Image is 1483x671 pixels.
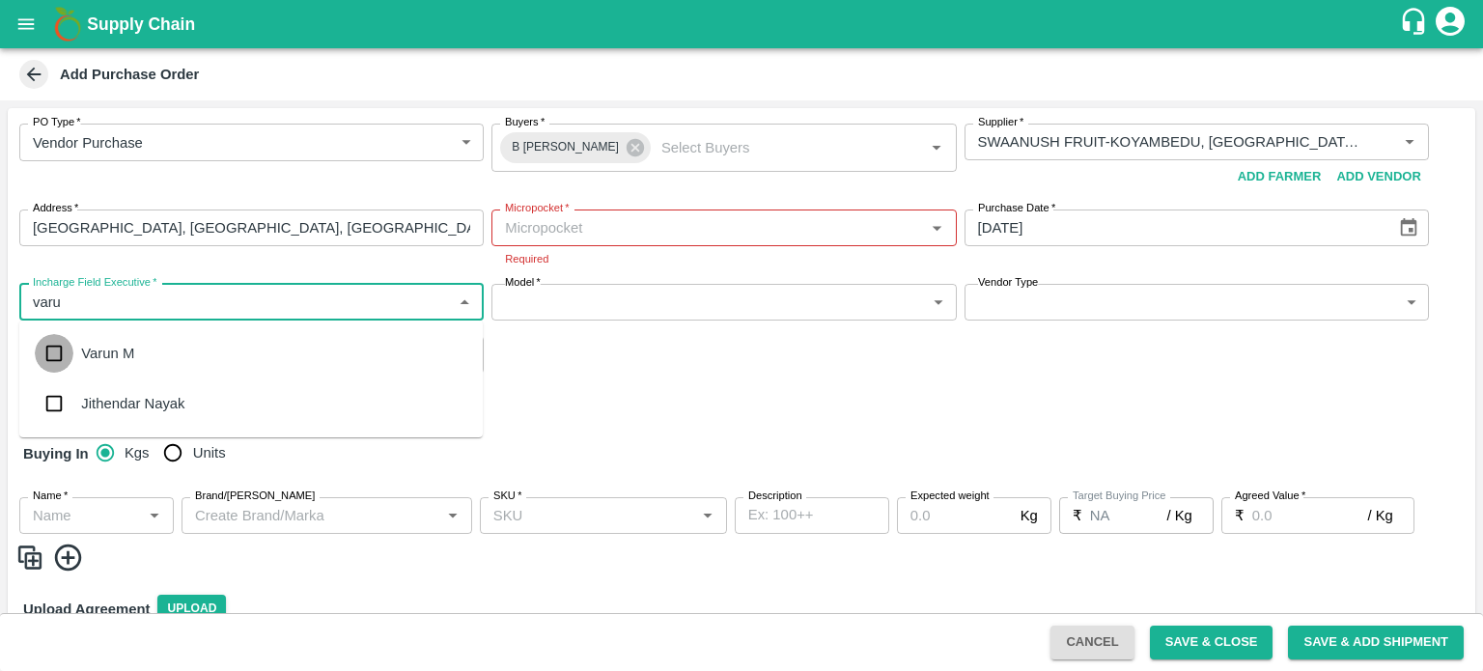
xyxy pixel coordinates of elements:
[1166,505,1191,526] p: / Kg
[33,132,143,154] p: Vendor Purchase
[33,489,68,504] label: Name
[924,135,949,160] button: Open
[1230,160,1329,194] button: Add Farmer
[25,290,446,315] input: Select Executives
[15,542,44,573] img: CloneIcon
[81,393,184,414] div: Jithendar Nayak
[1021,505,1038,526] p: Kg
[1073,489,1166,504] label: Target Buying Price
[486,503,689,528] input: SKU
[19,210,484,246] input: Address
[125,442,150,463] span: Kgs
[695,503,720,528] button: Open
[157,595,226,623] span: Upload
[910,489,990,504] label: Expected weight
[1367,505,1392,526] p: / Kg
[970,129,1366,154] input: Select Supplier
[1252,497,1368,534] input: 0.0
[1073,505,1082,526] p: ₹
[1397,129,1422,154] button: Open
[748,489,802,504] label: Description
[500,137,630,157] span: B [PERSON_NAME]
[1288,626,1464,659] button: Save & Add Shipment
[505,275,541,291] label: Model
[978,115,1023,130] label: Supplier
[1329,160,1428,194] button: Add Vendor
[87,11,1399,38] a: Supply Chain
[193,442,226,463] span: Units
[1050,626,1133,659] button: Cancel
[1399,7,1433,42] div: customer-support
[142,503,167,528] button: Open
[924,215,949,240] button: Open
[500,132,651,163] div: B [PERSON_NAME]
[1090,497,1167,534] input: 0.0
[187,503,434,528] input: Create Brand/Marka
[33,115,81,130] label: PO Type
[81,343,134,364] div: Varun M
[97,433,241,472] div: buying_in
[497,215,918,240] input: Micropocket
[33,201,78,216] label: Address
[195,489,315,504] label: Brand/[PERSON_NAME]
[452,290,477,315] button: Close
[33,275,156,291] label: Incharge Field Executive
[1390,210,1427,246] button: Choose date, selected date is Sep 29, 2025
[654,135,894,160] input: Select Buyers
[15,433,97,474] h6: Buying In
[493,489,521,504] label: SKU
[60,67,199,82] b: Add Purchase Order
[23,601,150,617] strong: Upload Agreement
[1235,489,1305,504] label: Agreed Value
[48,5,87,43] img: logo
[1433,4,1468,44] div: account of current user
[505,201,570,216] label: Micropocket
[505,250,942,267] p: Required
[505,115,545,130] label: Buyers
[978,275,1038,291] label: Vendor Type
[965,210,1383,246] input: Select Date
[1235,505,1245,526] p: ₹
[440,503,465,528] button: Open
[1150,626,1273,659] button: Save & Close
[25,503,136,528] input: Name
[87,14,195,34] b: Supply Chain
[4,2,48,46] button: open drawer
[978,201,1055,216] label: Purchase Date
[897,497,1013,534] input: 0.0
